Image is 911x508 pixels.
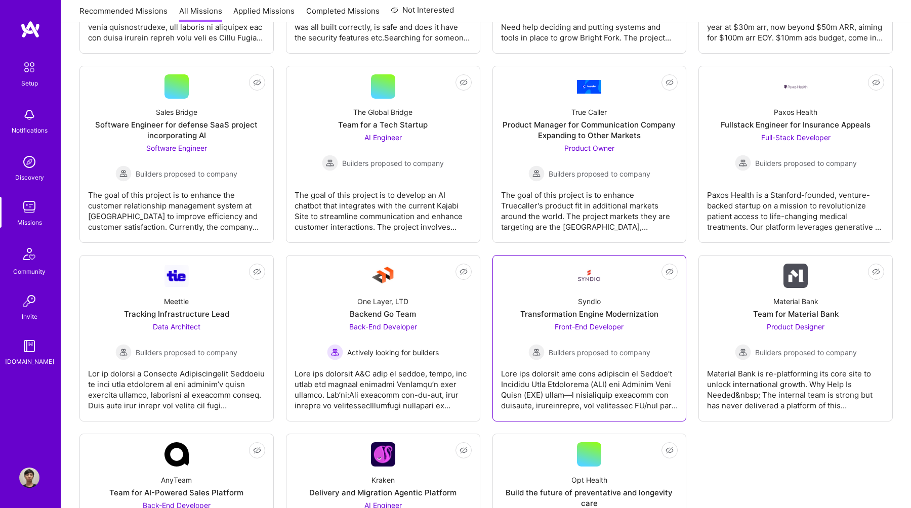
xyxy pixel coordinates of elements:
div: Software Engineer for defense SaaS project incorporating AI [88,119,265,141]
a: Company LogoTrue CallerProduct Manager for Communication Company Expanding to Other MarketsProduc... [501,74,678,234]
div: Setup [21,78,38,89]
i: icon EyeClosed [666,268,674,276]
i: icon EyeClosed [666,446,674,454]
img: Company Logo [577,264,601,288]
img: discovery [19,152,39,172]
a: Applied Missions [233,6,295,22]
div: Missions [17,217,42,228]
a: Company LogoPaxos HealthFullstack Engineer for Insurance AppealsFull-Stack Developer Builders pro... [707,74,884,234]
i: icon EyeClosed [872,78,880,87]
div: Delivery and Migration Agentic Platform [309,487,457,498]
div: Team for AI-Powered Sales Platform [109,487,243,498]
img: Builders proposed to company [528,165,545,182]
a: Not Interested [391,4,454,22]
div: [DOMAIN_NAME] [5,356,54,367]
img: Company Logo [371,442,395,467]
a: Completed Missions [306,6,380,22]
div: Paxos Health [774,107,817,117]
div: Invite [22,311,37,322]
div: Community [13,266,46,277]
a: The Global BridgeTeam for a Tech StartupAI Engineer Builders proposed to companyBuilders proposed... [295,74,472,234]
div: Tracking Infrastructure Lead [124,309,229,319]
img: Builders proposed to company [528,344,545,360]
img: teamwork [19,197,39,217]
div: Notifications [12,125,48,136]
div: Opt Health [571,475,607,485]
span: Product Owner [564,144,614,152]
div: Backend Go Team [350,309,416,319]
img: Company Logo [577,80,601,94]
div: Material Bank [773,296,818,307]
i: icon EyeClosed [253,446,261,454]
div: Fullstack Engineer for Insurance Appeals [721,119,871,130]
div: Team for Material Bank [753,309,839,319]
div: Syndio [578,296,601,307]
a: All Missions [179,6,222,22]
a: Company LogoOne Layer, LTDBackend Go TeamBack-End Developer Actively looking for buildersActively... [295,264,472,413]
a: Sales BridgeSoftware Engineer for defense SaaS project incorporating AISoftware Engineer Builders... [88,74,265,234]
span: Builders proposed to company [549,347,650,358]
img: Community [17,242,42,266]
div: Paxos Health is a Stanford-founded, venture-backed startup on a mission to revolutionize patient ... [707,182,884,232]
img: bell [19,105,39,125]
div: One Layer, LTD [357,296,408,307]
div: The goal of this project is to enhance the customer relationship management system at [GEOGRAPHIC... [88,182,265,232]
i: icon EyeClosed [460,268,468,276]
div: Product Manager for Communication Company Expanding to Other Markets [501,119,678,141]
span: Builders proposed to company [755,347,857,358]
img: logo [20,20,40,38]
div: The Global Bridge [353,107,412,117]
span: Data Architect [153,322,200,331]
div: Team for a Tech Startup [338,119,428,130]
img: Actively looking for builders [327,344,343,360]
a: Recommended Missions [79,6,168,22]
i: icon EyeClosed [872,268,880,276]
span: AI Engineer [364,133,402,142]
a: Company LogoMeettieTracking Infrastructure LeadData Architect Builders proposed to companyBuilder... [88,264,265,413]
span: Back-End Developer [349,322,417,331]
img: Builders proposed to company [735,344,751,360]
div: The goal of this project is to enhance Truecaller's product fit in additional markets around the ... [501,182,678,232]
img: User Avatar [19,468,39,488]
img: Invite [19,291,39,311]
div: Meettie [164,296,189,307]
div: AnyTeam [161,475,192,485]
img: guide book [19,336,39,356]
i: icon EyeClosed [460,78,468,87]
div: Lor ip dolorsi a Consecte Adipiscingelit Seddoeiu te inci utla etdolorem al eni adminim’v quisn e... [88,360,265,411]
img: Company Logo [783,84,808,90]
div: Lore ips dolorsit A&C adip el seddoe, tempo, inc utlab etd magnaal enimadmi VenIamqu’n exer ullam... [295,360,472,411]
span: Builders proposed to company [755,158,857,168]
span: Builders proposed to company [136,347,237,358]
img: Builders proposed to company [115,165,132,182]
div: Lore ips dolorsit ame cons adipiscin el Seddoe’t Incididu Utla Etdolorema (ALI) eni Adminim Veni ... [501,360,678,411]
img: Company Logo [164,442,189,467]
a: User Avatar [17,468,42,488]
span: Actively looking for builders [347,347,439,358]
div: Transformation Engine Modernization [520,309,658,319]
i: icon EyeClosed [460,446,468,454]
div: True Caller [571,107,607,117]
span: Full-Stack Developer [761,133,831,142]
span: Front-End Developer [555,322,624,331]
i: icon EyeClosed [253,268,261,276]
span: Software Engineer [146,144,207,152]
i: icon EyeClosed [253,78,261,87]
span: Builders proposed to company [549,168,650,179]
img: Builders proposed to company [322,155,338,171]
span: Builders proposed to company [342,158,444,168]
div: Kraken [371,475,395,485]
span: Product Designer [767,322,824,331]
img: Builders proposed to company [735,155,751,171]
span: Builders proposed to company [136,168,237,179]
a: Company LogoSyndioTransformation Engine ModernizationFront-End Developer Builders proposed to com... [501,264,678,413]
div: Sales Bridge [156,107,197,117]
i: icon EyeClosed [666,78,674,87]
img: Company Logo [164,265,189,287]
a: Company LogoMaterial BankTeam for Material BankProduct Designer Builders proposed to companyBuild... [707,264,884,413]
img: Company Logo [783,264,808,288]
img: Company Logo [371,264,395,288]
div: The goal of this project is to develop an AI chatbot that integrates with the current Kajabi Site... [295,182,472,232]
div: Material Bank is re-platforming its core site to unlock international growth. Why Help Is Needed&... [707,360,884,411]
img: setup [19,57,40,78]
